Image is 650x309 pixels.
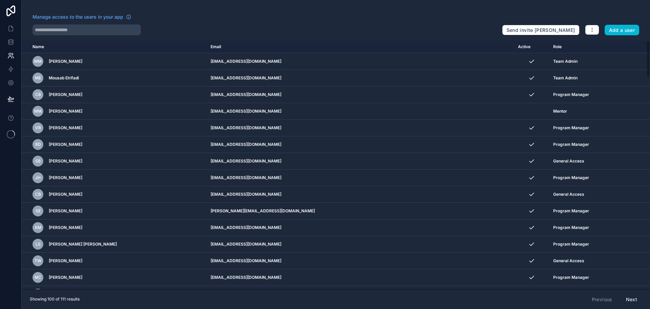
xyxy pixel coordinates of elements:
span: [PERSON_NAME] [PERSON_NAME] [49,242,117,247]
span: TW [35,258,41,264]
span: Showing 100 of 111 results [30,296,80,302]
span: Program Manager [553,142,589,147]
span: Program Manager [553,225,589,230]
span: Program Manager [553,92,589,97]
td: [EMAIL_ADDRESS][DOMAIN_NAME] [207,103,514,120]
span: General Access [553,258,584,264]
th: Role [549,41,625,53]
span: Team Admin [553,59,578,64]
td: [EMAIL_ADDRESS][DOMAIN_NAME] [207,286,514,303]
span: VR [35,125,41,131]
span: [PERSON_NAME] [49,258,82,264]
span: ME [35,75,41,81]
td: [EMAIL_ADDRESS][DOMAIN_NAME] [207,170,514,186]
span: SE [36,208,41,214]
td: [EMAIL_ADDRESS][DOMAIN_NAME] [207,86,514,103]
td: [EMAIL_ADDRESS][DOMAIN_NAME] [207,70,514,86]
span: RD [35,142,41,147]
span: Program Manager [553,208,589,214]
td: [EMAIL_ADDRESS][DOMAIN_NAME] [207,253,514,269]
span: Mentor [553,109,567,114]
td: [EMAIL_ADDRESS][DOMAIN_NAME] [207,236,514,253]
span: Program Manager [553,275,589,280]
td: [EMAIL_ADDRESS][DOMAIN_NAME] [207,153,514,170]
span: [PERSON_NAME] [49,175,82,180]
th: Active [514,41,549,53]
span: SB [35,158,41,164]
td: [PERSON_NAME][EMAIL_ADDRESS][DOMAIN_NAME] [207,203,514,219]
td: [EMAIL_ADDRESS][DOMAIN_NAME] [207,219,514,236]
span: [PERSON_NAME] [49,109,82,114]
button: Send invite [PERSON_NAME] [502,25,580,36]
span: [PERSON_NAME] [49,225,82,230]
th: Email [207,41,514,53]
span: Program Manager [553,175,589,180]
td: [EMAIL_ADDRESS][DOMAIN_NAME] [207,120,514,136]
a: Manage access to the users in your app [32,14,131,20]
span: General Access [553,158,584,164]
span: [PERSON_NAME] [49,192,82,197]
div: scrollable content [22,41,650,289]
td: [EMAIL_ADDRESS][DOMAIN_NAME] [207,136,514,153]
span: MM [34,59,42,64]
span: Mousab Elrifadi [49,75,79,81]
span: LS [36,242,41,247]
span: [PERSON_NAME] [49,275,82,280]
span: MM [34,109,42,114]
span: General Access [553,192,584,197]
span: KM [35,225,41,230]
td: [EMAIL_ADDRESS][DOMAIN_NAME] [207,53,514,70]
span: JH [35,175,41,180]
td: [EMAIL_ADDRESS][DOMAIN_NAME] [207,269,514,286]
th: Name [22,41,207,53]
span: [PERSON_NAME] [49,125,82,131]
span: CB [35,192,41,197]
span: [PERSON_NAME] [49,59,82,64]
button: Add a user [605,25,640,36]
td: [EMAIL_ADDRESS][DOMAIN_NAME] [207,186,514,203]
span: Program Manager [553,242,589,247]
button: Next [621,294,642,305]
span: [PERSON_NAME] [49,142,82,147]
span: MC [35,275,41,280]
span: [PERSON_NAME] [49,158,82,164]
span: Program Manager [553,125,589,131]
span: Manage access to the users in your app [32,14,123,20]
span: Team Admin [553,75,578,81]
span: [PERSON_NAME] [49,92,82,97]
span: CB [35,92,41,97]
span: [PERSON_NAME] [49,208,82,214]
